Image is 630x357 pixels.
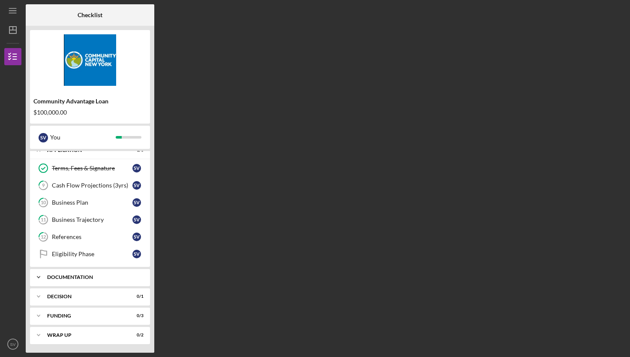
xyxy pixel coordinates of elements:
[34,177,146,194] a: 9Cash Flow Projections (3yrs)SV
[34,211,146,228] a: 11Business TrajectorySV
[78,12,102,18] b: Checklist
[47,294,122,299] div: Decision
[34,228,146,245] a: 12ReferencesSV
[132,198,141,207] div: S V
[41,200,46,206] tspan: 10
[52,233,132,240] div: References
[52,199,132,206] div: Business Plan
[132,250,141,258] div: S V
[52,182,132,189] div: Cash Flow Projections (3yrs)
[39,133,48,142] div: S V
[128,313,144,318] div: 0 / 3
[52,165,132,172] div: Terms, Fees & Signature
[50,130,116,145] div: You
[34,194,146,211] a: 10Business PlanSV
[128,294,144,299] div: 0 / 1
[4,336,21,353] button: SV
[47,313,122,318] div: Funding
[128,333,144,338] div: 0 / 2
[132,233,141,241] div: S V
[34,245,146,263] a: Eligibility PhaseSV
[47,275,139,280] div: Documentation
[42,183,45,188] tspan: 9
[132,164,141,172] div: S V
[132,181,141,190] div: S V
[41,234,46,240] tspan: 12
[34,160,146,177] a: Terms, Fees & SignatureSV
[52,251,132,257] div: Eligibility Phase
[41,217,46,223] tspan: 11
[52,216,132,223] div: Business Trajectory
[30,34,150,86] img: Product logo
[132,215,141,224] div: S V
[33,109,147,116] div: $100,000.00
[47,333,122,338] div: Wrap up
[10,342,16,347] text: SV
[33,98,147,105] div: Community Advantage Loan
